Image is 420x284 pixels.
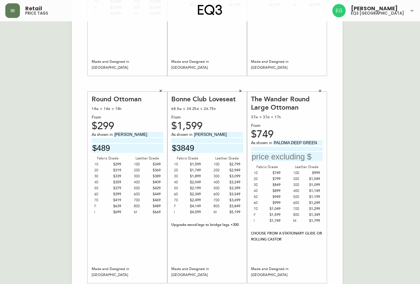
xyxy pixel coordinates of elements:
[351,6,398,11] span: [PERSON_NAME]
[108,197,122,203] div: $419
[108,191,122,197] div: $399
[227,209,240,215] div: $5,199
[174,161,188,167] div: 10
[211,155,243,161] div: Leather Grade
[94,185,108,191] div: 50
[293,182,307,188] div: 300
[108,161,122,167] div: $299
[171,144,243,153] input: price excluding $
[254,182,267,188] div: 30
[134,161,147,167] div: 100
[174,185,188,191] div: 50
[213,197,227,203] div: 700
[332,4,346,17] img: db11c1629862fe82d63d0774b1b54d2b
[213,179,227,185] div: 400
[171,123,243,129] div: $1,599
[254,218,267,224] div: I
[291,164,323,170] div: Leather Grade
[306,176,320,182] div: $1,049
[227,161,240,167] div: $2,799
[306,194,320,200] div: $1,199
[92,115,163,121] div: From
[134,197,147,203] div: 700
[213,173,227,179] div: 300
[267,170,281,176] div: $749
[273,140,323,145] input: fabric/leather and leg
[147,209,161,215] div: $669
[134,173,147,179] div: 300
[306,188,320,194] div: $1,149
[108,167,122,173] div: $319
[251,231,323,242] div: CHOOSE FROM A STATIONARY GLIDE OR ROLLING CASTOR
[251,152,323,161] input: price excluding $
[94,203,108,209] div: F
[251,95,323,112] div: The Wander Round Large Ottoman
[188,161,201,167] div: $1,599
[227,173,240,179] div: $3,099
[174,173,188,179] div: 30
[293,194,307,200] div: 500
[251,59,323,71] div: Made and Designed in [GEOGRAPHIC_DATA]
[171,59,243,71] div: Made and Designed in [GEOGRAPHIC_DATA]
[94,209,108,215] div: I
[254,200,267,206] div: 60
[92,155,124,161] div: Fabric Grade
[188,185,201,191] div: $2,199
[267,188,281,194] div: $899
[306,170,320,176] div: $999
[174,197,188,203] div: 70
[251,140,273,146] span: As shown in
[254,176,267,182] div: 20
[254,206,267,212] div: 70
[293,176,307,182] div: 200
[174,179,188,185] div: 40
[213,185,227,191] div: 500
[251,114,323,120] div: 37w × 37d × 17h
[267,176,281,182] div: $799
[251,132,323,138] div: $749
[108,203,122,209] div: $639
[134,167,147,173] div: 200
[171,106,243,112] div: 68.5w × 34.25d × 26.75h
[188,197,201,203] div: $2,499
[134,203,147,209] div: 800
[147,191,161,197] div: $449
[306,200,320,206] div: $1,249
[174,191,188,197] div: 60
[254,188,267,194] div: 40
[194,132,243,137] input: fabric/leather and leg
[267,206,281,212] div: $1,049
[171,266,243,278] div: Made and Designed in [GEOGRAPHIC_DATA]
[306,212,320,218] div: $1,349
[147,197,161,203] div: $469
[293,200,307,206] div: 600
[293,170,307,176] div: 100
[293,218,307,224] div: M
[293,188,307,194] div: 400
[188,209,201,215] div: $4,599
[293,212,307,218] div: 800
[227,203,240,209] div: $3,849
[267,200,281,206] div: $999
[267,182,281,188] div: $849
[92,95,163,103] div: Round Ottoman
[198,5,222,15] img: logo
[227,197,240,203] div: $3,699
[147,167,161,173] div: $369
[254,212,267,218] div: F
[188,167,201,173] div: $1,749
[92,123,163,129] div: $299
[267,218,281,224] div: $1,749
[254,170,267,176] div: 10
[267,194,281,200] div: $949
[94,167,108,173] div: 20
[188,203,201,209] div: $4,149
[213,191,227,197] div: 600
[171,132,194,138] span: As shown in
[306,182,320,188] div: $1,099
[94,197,108,203] div: 70
[171,222,243,228] div: Upgrade wood legs to bridge legs +300
[188,179,201,185] div: $2,049
[94,191,108,197] div: 60
[108,185,122,191] div: $379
